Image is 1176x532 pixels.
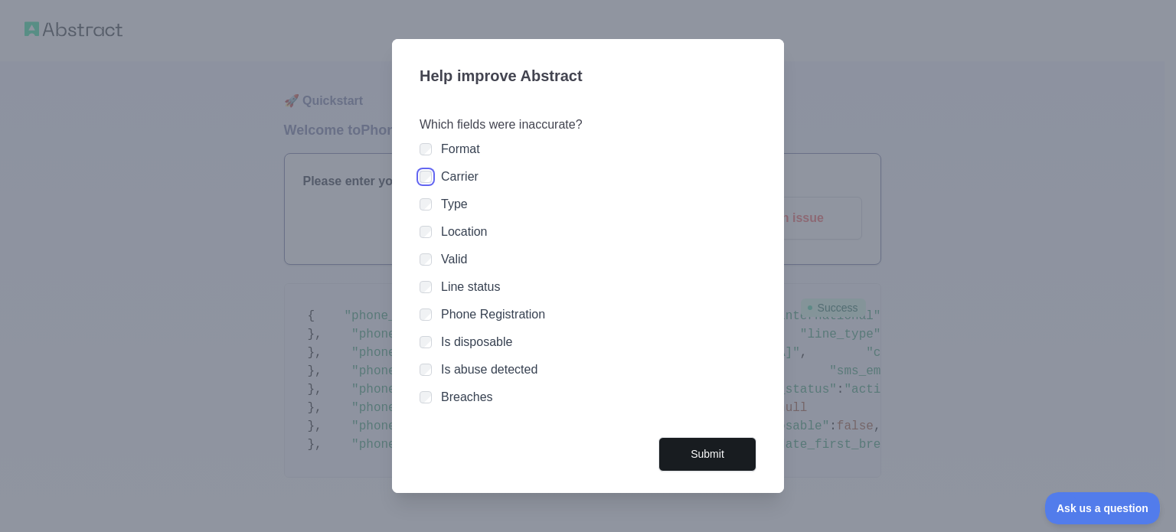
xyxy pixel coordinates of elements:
label: Line status [441,280,500,293]
label: Phone Registration [441,308,545,321]
label: Location [441,225,488,238]
label: Type [441,197,468,211]
button: Submit [658,437,756,472]
h3: Which fields were inaccurate? [420,116,756,134]
label: Is abuse detected [441,363,537,376]
h3: Help improve Abstract [420,57,756,97]
label: Carrier [441,170,479,183]
label: Breaches [441,390,493,403]
iframe: Toggle Customer Support [1045,492,1161,524]
label: Is disposable [441,335,512,348]
label: Valid [441,253,467,266]
label: Format [441,142,480,155]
